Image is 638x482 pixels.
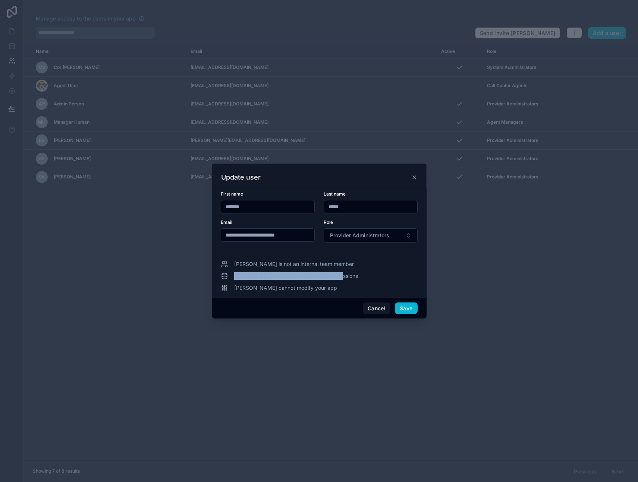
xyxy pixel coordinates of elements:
span: [PERSON_NAME] is not an internal team member [234,260,354,268]
span: Email [221,219,232,225]
button: Select Button [324,228,418,242]
button: Save [395,302,417,314]
span: First name [221,191,243,197]
button: Cancel [363,302,390,314]
span: Provider Administrators [330,232,389,239]
span: [PERSON_NAME] is restricted by data permissions [234,272,358,280]
span: Role [324,219,333,225]
span: [PERSON_NAME] cannot modify your app [234,284,337,292]
h3: Update user [221,173,261,182]
span: Last name [324,191,346,197]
